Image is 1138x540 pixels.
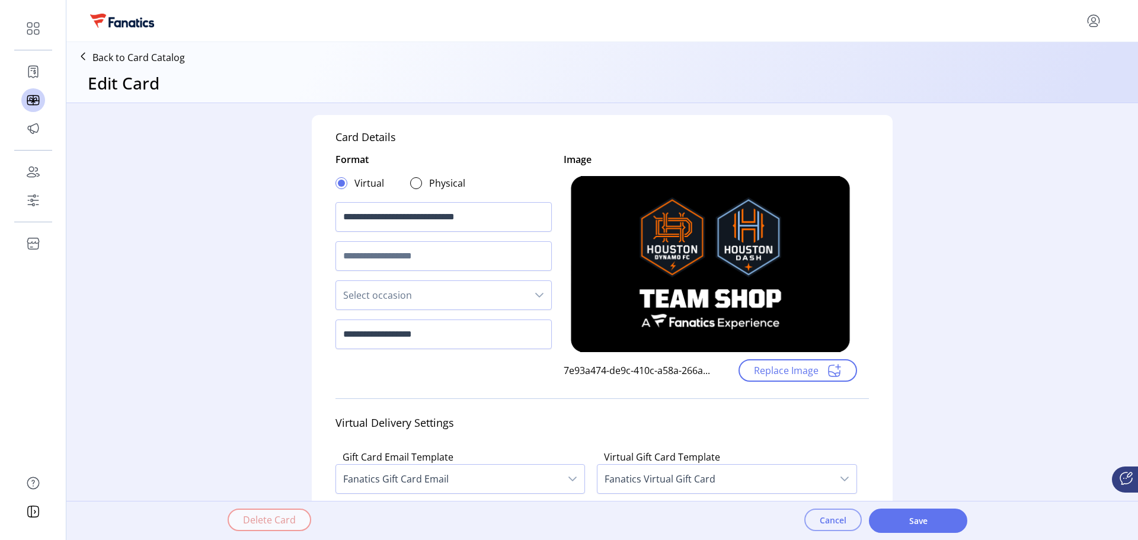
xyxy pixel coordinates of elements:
[754,363,819,378] span: Replace Image
[1084,11,1103,30] button: menu
[335,152,369,171] div: Format
[354,176,384,190] label: Virtual
[884,515,952,527] span: Save
[869,509,967,533] button: Save
[335,129,396,145] div: Card Details
[88,71,159,95] h3: Edit Card
[90,14,154,27] img: logo
[820,514,846,526] span: Cancel
[804,509,862,531] button: Cancel
[604,450,720,464] label: Virtual Gift Card Template
[561,465,584,493] div: dropdown trigger
[564,152,592,167] div: Image
[335,408,869,438] div: Virtual Delivery Settings
[528,281,551,309] div: dropdown trigger
[597,465,833,493] span: Fanatics Virtual Gift Card
[92,50,185,65] p: Back to Card Catalog
[336,465,561,493] span: Fanatics Gift Card Email
[343,450,453,464] label: Gift Card Email Template
[336,281,528,309] span: Select occasion
[429,176,465,190] label: Physical
[564,363,711,378] div: 7e93a474-de9c-410c-a58a-266a...
[833,465,856,493] div: dropdown trigger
